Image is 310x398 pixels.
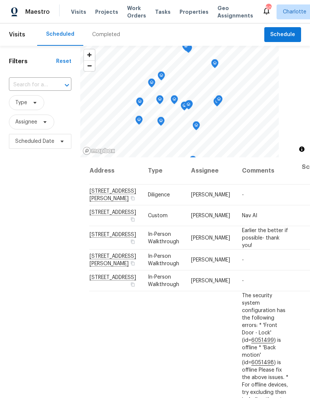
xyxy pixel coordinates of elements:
span: [PERSON_NAME] [191,192,230,198]
span: Type [15,99,27,106]
span: - [242,192,244,198]
span: Assignee [15,118,37,126]
span: In-Person Walkthrough [148,275,179,287]
span: Geo Assignments [217,4,253,19]
span: [PERSON_NAME] [191,278,230,283]
th: Assignee [185,157,236,184]
div: Map marker [189,156,197,167]
span: Work Orders [127,4,146,19]
span: In-Person Walkthrough [148,231,179,244]
button: Copy Address [129,216,136,223]
div: 50 [266,4,271,12]
span: Projects [95,8,118,16]
button: Zoom in [84,49,95,60]
th: Type [142,157,185,184]
span: Visits [71,8,86,16]
span: Visits [9,26,25,43]
div: Map marker [185,100,192,112]
h1: Filters [9,58,56,65]
div: Map marker [211,59,219,71]
div: Map marker [213,97,221,109]
span: Earlier the better if possible- thank you! [242,228,288,248]
span: Maestro [25,8,50,16]
div: Map marker [215,95,223,107]
button: Toggle attribution [297,145,306,154]
span: Toggle attribution [300,145,304,153]
div: Map marker [193,121,200,133]
input: Search for an address... [9,79,51,91]
div: Map marker [171,95,178,107]
span: - [242,257,244,263]
div: Map marker [157,117,165,128]
span: Zoom out [84,61,95,71]
div: Map marker [148,78,155,90]
div: Map marker [156,95,164,107]
div: Completed [92,31,120,38]
button: Copy Address [129,195,136,202]
span: Diligence [148,192,170,198]
div: Map marker [136,97,143,109]
button: Schedule [264,27,301,42]
span: Scheduled Date [15,138,54,145]
span: - [242,278,244,283]
canvas: Map [80,46,279,157]
div: Map marker [181,102,188,113]
button: Copy Address [129,238,136,245]
span: Nav AI [242,213,257,218]
div: Map marker [158,71,165,83]
th: Comments [236,157,296,184]
span: Tasks [155,9,171,15]
div: Reset [56,58,71,65]
div: Map marker [135,116,143,127]
div: Map marker [182,42,190,54]
button: Copy Address [129,260,136,267]
span: [PERSON_NAME] [191,213,230,218]
div: Map marker [185,100,193,112]
span: In-Person Walkthrough [148,254,179,266]
span: Properties [180,8,209,16]
span: Custom [148,213,168,218]
span: Schedule [270,30,295,39]
span: [PERSON_NAME] [191,257,230,263]
button: Zoom out [84,60,95,71]
button: Copy Address [129,281,136,288]
th: Address [89,157,142,184]
button: Open [62,80,72,90]
a: Mapbox homepage [83,147,115,155]
span: Charlotte [283,8,306,16]
div: Scheduled [46,31,74,38]
span: [PERSON_NAME] [191,235,230,240]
